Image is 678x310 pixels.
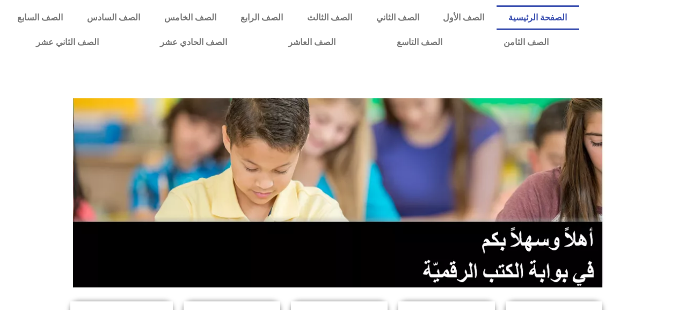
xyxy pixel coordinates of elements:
[129,30,258,55] a: الصف الحادي عشر
[229,5,295,30] a: الصف الرابع
[473,30,579,55] a: الصف الثامن
[5,5,75,30] a: الصف السابع
[497,5,579,30] a: الصفحة الرئيسية
[258,30,366,55] a: الصف العاشر
[364,5,431,30] a: الصف الثاني
[5,30,129,55] a: الصف الثاني عشر
[366,30,473,55] a: الصف التاسع
[431,5,497,30] a: الصف الأول
[295,5,364,30] a: الصف الثالث
[75,5,152,30] a: الصف السادس
[152,5,229,30] a: الصف الخامس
